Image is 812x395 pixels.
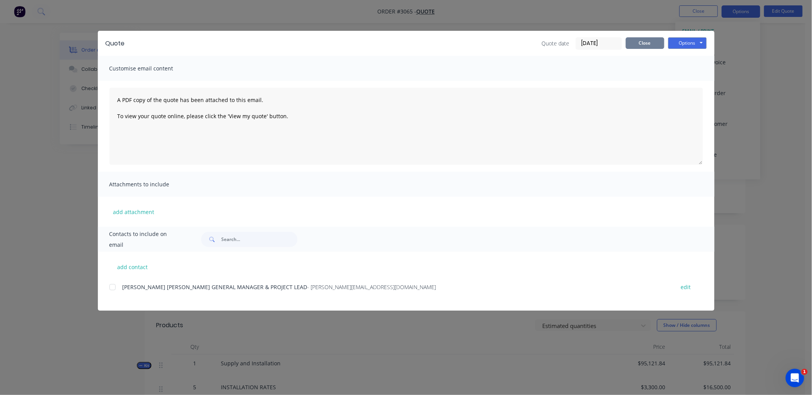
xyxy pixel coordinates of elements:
[106,39,125,48] div: Quote
[109,229,182,250] span: Contacts to include on email
[109,206,158,218] button: add attachment
[786,369,804,387] iframe: Intercom live chat
[109,63,194,74] span: Customise email content
[542,39,570,47] span: Quote date
[109,88,703,165] textarea: A PDF copy of the quote has been attached to this email. To view your quote online, please click ...
[221,232,298,247] input: Search...
[109,261,156,273] button: add contact
[626,37,664,49] button: Close
[676,282,696,292] button: edit
[668,37,707,49] button: Options
[802,369,808,375] span: 1
[123,283,308,291] span: [PERSON_NAME] [PERSON_NAME] GENERAL MANAGER & PROJECT LEAD
[109,179,194,190] span: Attachments to include
[308,283,436,291] span: - [PERSON_NAME][EMAIL_ADDRESS][DOMAIN_NAME]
